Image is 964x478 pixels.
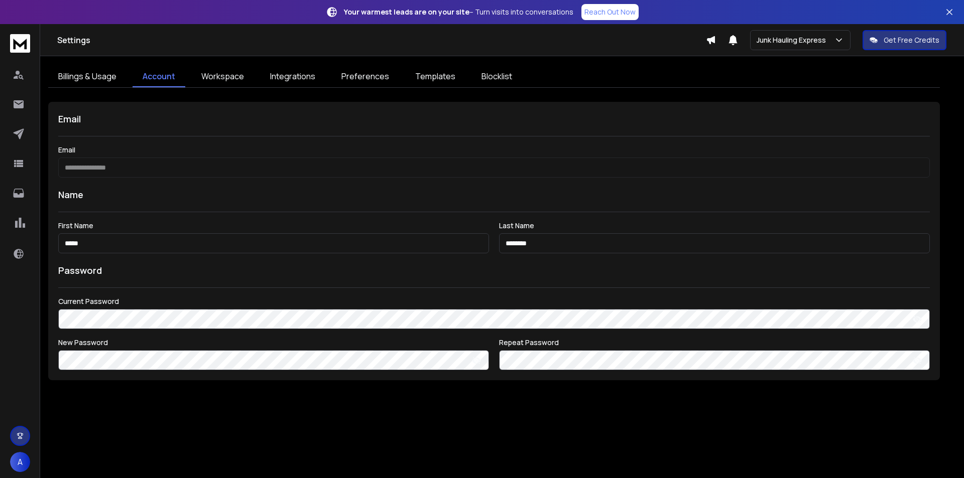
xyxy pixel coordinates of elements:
h1: Password [58,263,102,277]
p: Reach Out Now [584,7,636,17]
a: Account [133,66,185,87]
h1: Email [58,112,930,126]
h1: Settings [57,34,706,46]
a: Workspace [191,66,254,87]
p: Get Free Credits [884,35,939,45]
button: A [10,452,30,472]
label: New Password [58,339,489,346]
a: Integrations [260,66,325,87]
a: Preferences [331,66,399,87]
a: Templates [405,66,465,87]
strong: Your warmest leads are on your site [344,7,469,17]
a: Blocklist [471,66,522,87]
p: Junk Hauling Express [757,35,830,45]
img: logo [10,34,30,53]
label: Current Password [58,298,930,305]
label: Email [58,146,930,153]
label: Repeat Password [499,339,930,346]
button: Get Free Credits [863,30,946,50]
label: Last Name [499,222,930,229]
p: – Turn visits into conversations [344,7,573,17]
a: Billings & Usage [48,66,127,87]
h1: Name [58,188,930,202]
a: Reach Out Now [581,4,639,20]
label: First Name [58,222,489,229]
